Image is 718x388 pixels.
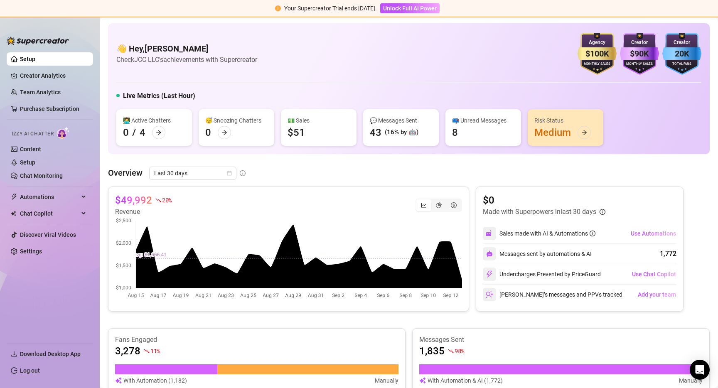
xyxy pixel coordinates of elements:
[115,194,152,207] article: $49,992
[631,230,676,237] span: Use Automations
[452,126,458,139] div: 8
[486,291,493,298] img: svg%3e
[156,130,162,135] span: arrow-right
[385,128,418,138] div: (16% by 🤖)
[284,5,377,12] span: Your Supercreator Trial ends [DATE].
[20,207,79,220] span: Chat Copilot
[370,116,432,125] div: 💬 Messages Sent
[115,207,172,217] article: Revenue
[20,146,41,152] a: Content
[660,249,676,259] div: 1,772
[123,116,185,125] div: 👩‍💻 Active Chatters
[380,5,440,12] a: Unlock Full AI Power
[115,344,140,358] article: 3,278
[205,116,268,125] div: 😴 Snoozing Chatters
[620,39,659,47] div: Creator
[57,127,70,139] img: AI Chatter
[690,360,710,380] div: Open Intercom Messenger
[620,33,659,75] img: purple-badge-B9DA21FR.svg
[288,126,305,139] div: $51
[370,126,381,139] div: 43
[240,170,246,176] span: info-circle
[380,3,440,13] button: Unlock Full AI Power
[221,130,227,135] span: arrow-right
[428,376,503,385] article: With Automation & AI (1,772)
[123,376,187,385] article: With Automation (1,182)
[486,230,493,237] img: svg%3e
[590,231,595,236] span: info-circle
[123,91,195,101] h5: Live Metrics (Last Hour)
[637,288,676,301] button: Add your team
[483,207,596,217] article: Made with Superpowers in last 30 days
[483,288,622,301] div: [PERSON_NAME]’s messages and PPVs tracked
[144,348,150,354] span: fall
[483,247,592,260] div: Messages sent by automations & AI
[155,197,161,203] span: fall
[20,367,40,374] a: Log out
[451,202,457,208] span: dollar-circle
[578,61,617,67] div: Monthly Sales
[12,130,54,138] span: Izzy AI Chatter
[116,54,257,65] article: Check JCC LLC's achievements with Supercreator
[227,171,232,176] span: calendar
[436,202,442,208] span: pie-chart
[154,167,231,179] span: Last 30 days
[7,37,69,45] img: logo-BBDzfeDw.svg
[20,190,79,204] span: Automations
[421,202,427,208] span: line-chart
[483,268,601,281] div: Undercharges Prevented by PriceGuard
[20,56,35,62] a: Setup
[20,159,35,166] a: Setup
[108,167,143,179] article: Overview
[578,47,617,60] div: $100K
[20,231,76,238] a: Discover Viral Videos
[662,39,701,47] div: Creator
[11,211,16,216] img: Chat Copilot
[20,248,42,255] a: Settings
[534,116,597,125] div: Risk Status
[486,270,493,278] img: svg%3e
[483,194,605,207] article: $0
[140,126,145,139] div: 4
[662,47,701,60] div: 20K
[11,351,17,357] span: download
[162,196,172,204] span: 20 %
[679,376,703,385] article: Manually
[499,229,595,238] div: Sales made with AI & Automations
[288,116,350,125] div: 💵 Sales
[419,376,426,385] img: svg%3e
[662,33,701,75] img: blue-badge-DgoSNQY1.svg
[20,172,63,179] a: Chat Monitoring
[20,102,86,115] a: Purchase Subscription
[662,61,701,67] div: Total Fans
[578,33,617,75] img: gold-badge-CigiZidd.svg
[150,347,160,355] span: 11 %
[115,376,122,385] img: svg%3e
[375,376,398,385] article: Manually
[452,116,514,125] div: 📪 Unread Messages
[638,291,676,298] span: Add your team
[632,268,676,281] button: Use Chat Copilot
[455,347,464,355] span: 98 %
[115,335,398,344] article: Fans Engaged
[275,5,281,11] span: exclamation-circle
[632,271,676,277] span: Use Chat Copilot
[419,335,703,344] article: Messages Sent
[20,351,81,357] span: Download Desktop App
[448,348,454,354] span: fall
[11,194,17,200] span: thunderbolt
[620,61,659,67] div: Monthly Sales
[486,250,493,257] img: svg%3e
[116,43,257,54] h4: 👋 Hey, [PERSON_NAME]
[416,199,462,212] div: segmented control
[20,89,61,96] a: Team Analytics
[383,5,437,12] span: Unlock Full AI Power
[20,69,86,82] a: Creator Analytics
[419,344,445,358] article: 1,835
[123,126,129,139] div: 0
[620,47,659,60] div: $90K
[205,126,211,139] div: 0
[630,227,676,240] button: Use Automations
[581,130,587,135] span: arrow-right
[578,39,617,47] div: Agency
